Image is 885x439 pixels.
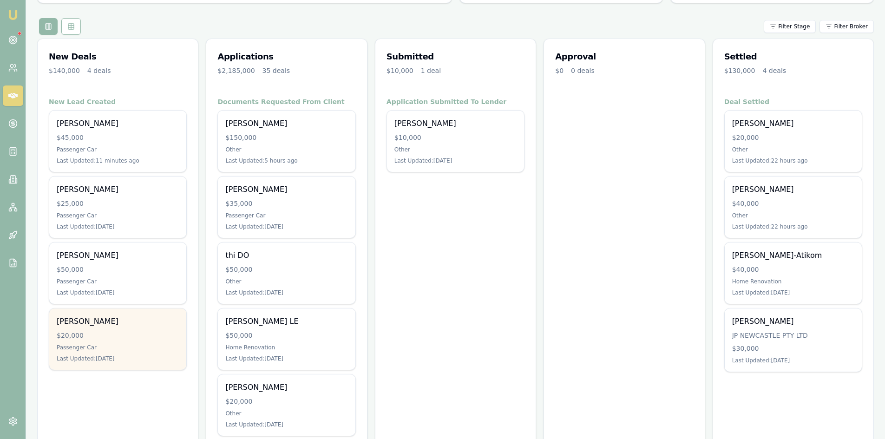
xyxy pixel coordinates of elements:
[225,331,347,340] div: $50,000
[732,316,854,327] div: [PERSON_NAME]
[732,344,854,353] div: $30,000
[217,97,355,106] h4: Documents Requested From Client
[225,397,347,406] div: $20,000
[57,289,179,296] div: Last Updated: [DATE]
[225,250,347,261] div: thi DO
[724,97,862,106] h4: Deal Settled
[262,66,290,75] div: 35 deals
[732,212,854,219] div: Other
[571,66,595,75] div: 0 deals
[421,66,441,75] div: 1 deal
[394,146,517,153] div: Other
[225,421,347,428] div: Last Updated: [DATE]
[387,97,524,106] h4: Application Submitted To Lender
[57,133,179,142] div: $45,000
[394,118,517,129] div: [PERSON_NAME]
[57,355,179,362] div: Last Updated: [DATE]
[732,265,854,274] div: $40,000
[57,265,179,274] div: $50,000
[225,355,347,362] div: Last Updated: [DATE]
[57,316,179,327] div: [PERSON_NAME]
[724,66,755,75] div: $130,000
[225,344,347,351] div: Home Renovation
[834,23,868,30] span: Filter Broker
[555,50,693,63] h3: Approval
[217,66,255,75] div: $2,185,000
[225,223,347,230] div: Last Updated: [DATE]
[87,66,111,75] div: 4 deals
[225,278,347,285] div: Other
[732,250,854,261] div: [PERSON_NAME]-Atikom
[762,66,786,75] div: 4 deals
[555,66,564,75] div: $0
[732,331,854,340] div: JP NEWCASTLE PTY LTD
[225,199,347,208] div: $35,000
[225,118,347,129] div: [PERSON_NAME]
[732,157,854,164] div: Last Updated: 22 hours ago
[778,23,810,30] span: Filter Stage
[57,184,179,195] div: [PERSON_NAME]
[732,184,854,195] div: [PERSON_NAME]
[57,157,179,164] div: Last Updated: 11 minutes ago
[394,157,517,164] div: Last Updated: [DATE]
[225,157,347,164] div: Last Updated: 5 hours ago
[49,66,80,75] div: $140,000
[49,50,187,63] h3: New Deals
[49,97,187,106] h4: New Lead Created
[7,9,19,20] img: emu-icon-u.png
[732,357,854,364] div: Last Updated: [DATE]
[387,50,524,63] h3: Submitted
[732,146,854,153] div: Other
[57,118,179,129] div: [PERSON_NAME]
[724,50,862,63] h3: Settled
[819,20,874,33] button: Filter Broker
[225,410,347,417] div: Other
[225,382,347,393] div: [PERSON_NAME]
[217,50,355,63] h3: Applications
[225,212,347,219] div: Passenger Car
[732,278,854,285] div: Home Renovation
[57,250,179,261] div: [PERSON_NAME]
[225,133,347,142] div: $150,000
[57,344,179,351] div: Passenger Car
[732,223,854,230] div: Last Updated: 22 hours ago
[57,199,179,208] div: $25,000
[57,278,179,285] div: Passenger Car
[732,118,854,129] div: [PERSON_NAME]
[764,20,816,33] button: Filter Stage
[225,289,347,296] div: Last Updated: [DATE]
[732,289,854,296] div: Last Updated: [DATE]
[57,146,179,153] div: Passenger Car
[387,66,413,75] div: $10,000
[732,199,854,208] div: $40,000
[225,316,347,327] div: [PERSON_NAME] LE
[225,265,347,274] div: $50,000
[225,146,347,153] div: Other
[57,212,179,219] div: Passenger Car
[57,223,179,230] div: Last Updated: [DATE]
[57,331,179,340] div: $20,000
[732,133,854,142] div: $20,000
[394,133,517,142] div: $10,000
[225,184,347,195] div: [PERSON_NAME]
